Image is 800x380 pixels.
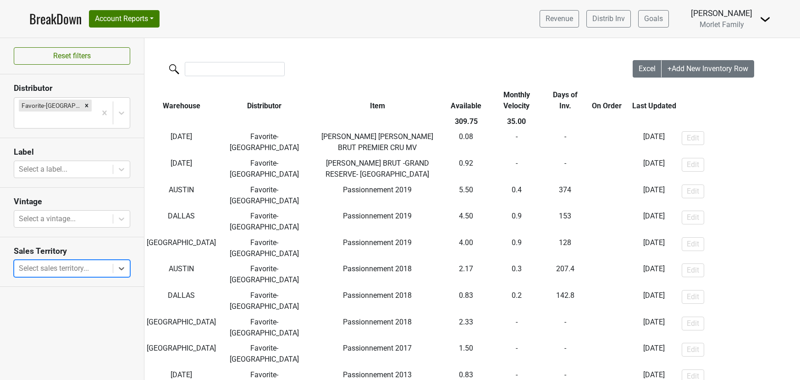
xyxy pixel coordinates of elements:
td: 0.08 [444,129,488,156]
td: - [585,156,629,182]
td: Favorite-[GEOGRAPHIC_DATA] [218,129,310,156]
button: Account Reports [89,10,160,28]
td: - [585,288,629,314]
button: Edit [682,343,704,357]
span: Passionnement 2018 [343,291,412,300]
th: Item: activate to sort column ascending [310,87,444,114]
h3: Sales Territory [14,246,130,256]
span: Passionnement 2019 [343,212,412,220]
button: Edit [682,237,704,251]
td: - [585,314,629,341]
span: Passionnement 2019 [343,238,412,247]
td: 0.2 [488,288,545,314]
td: - [585,129,629,156]
td: - [488,129,545,156]
span: Excel [639,64,656,73]
td: Favorite-[GEOGRAPHIC_DATA] [218,208,310,235]
button: +Add New Inventory Row [662,60,754,78]
h3: Vintage [14,197,130,207]
button: Edit [682,211,704,224]
td: [GEOGRAPHIC_DATA] [144,235,218,262]
td: - [545,129,585,156]
th: 35.00 [488,114,545,129]
td: DALLAS [144,208,218,235]
td: Favorite-[GEOGRAPHIC_DATA] [218,262,310,288]
td: [DATE] [629,182,679,209]
td: 5.50 [444,182,488,209]
a: Distrib Inv [586,10,631,28]
td: - [585,341,629,367]
button: Edit [682,131,704,145]
div: [PERSON_NAME] [691,7,752,19]
button: Edit [682,184,704,198]
th: 309.75 [444,114,488,129]
td: 0.3 [488,262,545,288]
td: 374 [545,182,585,209]
td: 0.4 [488,182,545,209]
th: On Order: activate to sort column ascending [585,87,629,114]
td: 2.33 [444,314,488,341]
td: Favorite-[GEOGRAPHIC_DATA] [218,288,310,314]
td: [DATE] [144,129,218,156]
td: Favorite-[GEOGRAPHIC_DATA] [218,314,310,341]
span: Passionnement 2018 [343,318,412,326]
a: BreakDown [29,9,82,28]
td: - [585,208,629,235]
td: Favorite-[GEOGRAPHIC_DATA] [218,235,310,262]
button: Edit [682,290,704,304]
span: [PERSON_NAME] [PERSON_NAME] BRUT PREMIER CRU MV [321,132,433,152]
span: Morlet Family [700,20,744,29]
th: Monthly Velocity: activate to sort column ascending [488,87,545,114]
button: Edit [682,263,704,277]
td: [DATE] [629,156,679,182]
th: Available: activate to sort column ascending [444,87,488,114]
button: Edit [682,158,704,172]
th: &nbsp;: activate to sort column ascending [679,87,794,114]
div: Remove Favorite-TX [82,100,92,112]
td: 1.50 [444,341,488,367]
td: - [488,156,545,182]
td: [DATE] [629,129,679,156]
h3: Distributor [14,84,130,93]
td: [DATE] [629,341,679,367]
span: [PERSON_NAME] BRUT -GRAND RESERVE- [GEOGRAPHIC_DATA] [326,159,429,179]
td: AUSTIN [144,262,218,288]
td: - [585,235,629,262]
button: Edit [682,317,704,330]
td: 2.17 [444,262,488,288]
a: Goals [638,10,669,28]
th: Days of Inv.: activate to sort column ascending [545,87,585,114]
span: Passionnement 2018 [343,264,412,273]
td: DALLAS [144,288,218,314]
td: 0.83 [444,288,488,314]
td: [DATE] [144,156,218,182]
td: 128 [545,235,585,262]
td: [DATE] [629,262,679,288]
td: Favorite-[GEOGRAPHIC_DATA] [218,156,310,182]
td: - [545,314,585,341]
td: - [545,341,585,367]
a: Revenue [540,10,579,28]
td: - [585,262,629,288]
th: Distributor: activate to sort column ascending [218,87,310,114]
td: - [488,314,545,341]
td: [DATE] [629,314,679,341]
td: 207.4 [545,262,585,288]
td: - [585,182,629,209]
span: Passionnement 2013 [343,370,412,379]
th: Last Updated: activate to sort column ascending [629,87,679,114]
td: Favorite-[GEOGRAPHIC_DATA] [218,182,310,209]
td: 0.9 [488,208,545,235]
td: [DATE] [629,288,679,314]
td: - [488,341,545,367]
td: [GEOGRAPHIC_DATA] [144,341,218,367]
td: 0.9 [488,235,545,262]
td: [DATE] [629,208,679,235]
td: 153 [545,208,585,235]
h3: Label [14,147,130,157]
td: Favorite-[GEOGRAPHIC_DATA] [218,341,310,367]
td: - [545,156,585,182]
td: [DATE] [629,235,679,262]
td: AUSTIN [144,182,218,209]
span: Passionnement 2017 [343,344,412,352]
